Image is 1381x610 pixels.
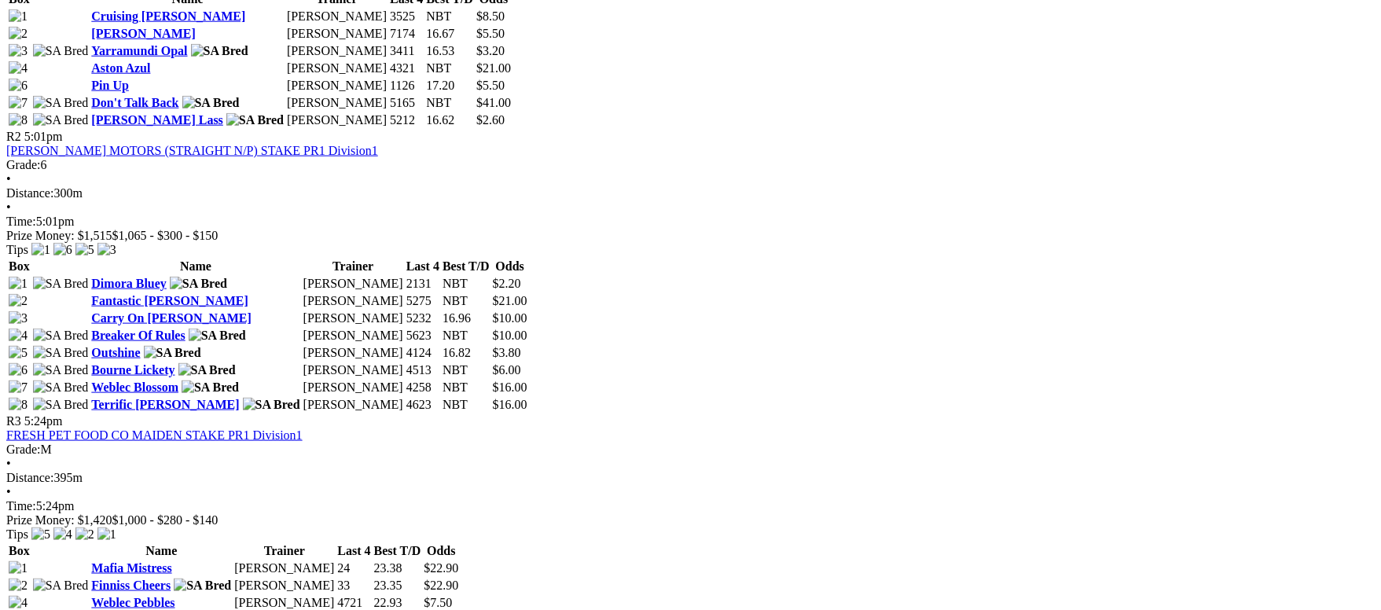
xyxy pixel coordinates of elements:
td: 4321 [389,61,424,76]
td: 4513 [406,362,440,378]
img: SA Bred [174,579,231,593]
span: Tips [6,243,28,256]
td: NBT [442,328,490,344]
span: $2.60 [476,113,505,127]
img: 4 [9,61,28,75]
th: Last 4 [336,543,371,559]
span: $22.90 [424,561,458,575]
img: 7 [9,96,28,110]
td: 16.96 [442,311,490,326]
a: Mafia Mistress [91,561,171,575]
span: $5.50 [476,79,505,92]
span: $5.50 [476,27,505,40]
span: $10.00 [493,329,527,342]
img: 3 [9,311,28,325]
td: 5165 [389,95,424,111]
td: 4258 [406,380,440,395]
div: Prize Money: $1,420 [6,513,1375,527]
td: [PERSON_NAME] [286,78,387,94]
img: 2 [9,579,28,593]
div: M [6,443,1375,457]
img: SA Bred [33,113,89,127]
td: [PERSON_NAME] [303,276,404,292]
span: • [6,457,11,470]
a: Weblec Pebbles [91,596,174,609]
div: 6 [6,158,1375,172]
a: Finniss Cheers [91,579,171,592]
a: Dimora Bluey [91,277,167,290]
img: SA Bred [178,363,236,377]
img: SA Bred [189,329,246,343]
a: Don't Talk Back [91,96,178,109]
a: Carry On [PERSON_NAME] [91,311,252,325]
div: 5:01pm [6,215,1375,229]
img: SA Bred [226,113,284,127]
td: [PERSON_NAME] [233,560,335,576]
span: 5:24pm [24,414,63,428]
span: Grade: [6,443,41,456]
td: 3411 [389,43,424,59]
td: [PERSON_NAME] [303,362,404,378]
img: SA Bred [33,363,89,377]
img: SA Bred [182,96,240,110]
td: NBT [425,95,474,111]
span: $8.50 [476,9,505,23]
span: Box [9,259,30,273]
img: 7 [9,380,28,395]
td: [PERSON_NAME] [286,61,387,76]
td: NBT [425,61,474,76]
span: $10.00 [493,311,527,325]
td: [PERSON_NAME] [303,380,404,395]
th: Best T/D [442,259,490,274]
img: 1 [9,561,28,575]
td: NBT [425,9,474,24]
img: 3 [9,44,28,58]
span: 5:01pm [24,130,63,143]
img: 8 [9,398,28,412]
img: 5 [9,346,28,360]
span: • [6,485,11,498]
td: 16.53 [425,43,474,59]
td: [PERSON_NAME] [286,26,387,42]
img: 4 [9,329,28,343]
span: $1,000 - $280 - $140 [112,513,219,527]
span: $22.90 [424,579,458,592]
td: 5275 [406,293,440,309]
span: $2.20 [493,277,521,290]
td: 3525 [389,9,424,24]
span: $3.80 [493,346,521,359]
span: $16.00 [493,398,527,411]
a: Breaker Of Rules [91,329,185,342]
img: 2 [75,527,94,542]
span: $21.00 [493,294,527,307]
th: Best T/D [373,543,422,559]
img: SA Bred [33,96,89,110]
img: SA Bred [191,44,248,58]
th: Name [90,259,300,274]
th: Odds [492,259,528,274]
td: 1126 [389,78,424,94]
th: Odds [423,543,459,559]
img: SA Bred [170,277,227,291]
td: 5212 [389,112,424,128]
td: [PERSON_NAME] [303,311,404,326]
a: Terrific [PERSON_NAME] [91,398,239,411]
td: 23.38 [373,560,422,576]
span: Tips [6,527,28,541]
img: 5 [75,243,94,257]
span: $16.00 [493,380,527,394]
div: 5:24pm [6,499,1375,513]
a: [PERSON_NAME] [91,27,195,40]
a: [PERSON_NAME] MOTORS (STRAIGHT N/P) STAKE PR1 Division1 [6,144,378,157]
td: NBT [442,397,490,413]
a: Weblec Blossom [91,380,178,394]
img: SA Bred [33,398,89,412]
td: [PERSON_NAME] [303,397,404,413]
span: Distance: [6,186,53,200]
img: 8 [9,113,28,127]
img: SA Bred [33,579,89,593]
img: SA Bred [144,346,201,360]
img: 5 [31,527,50,542]
span: Time: [6,215,36,228]
a: Fantastic [PERSON_NAME] [91,294,248,307]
